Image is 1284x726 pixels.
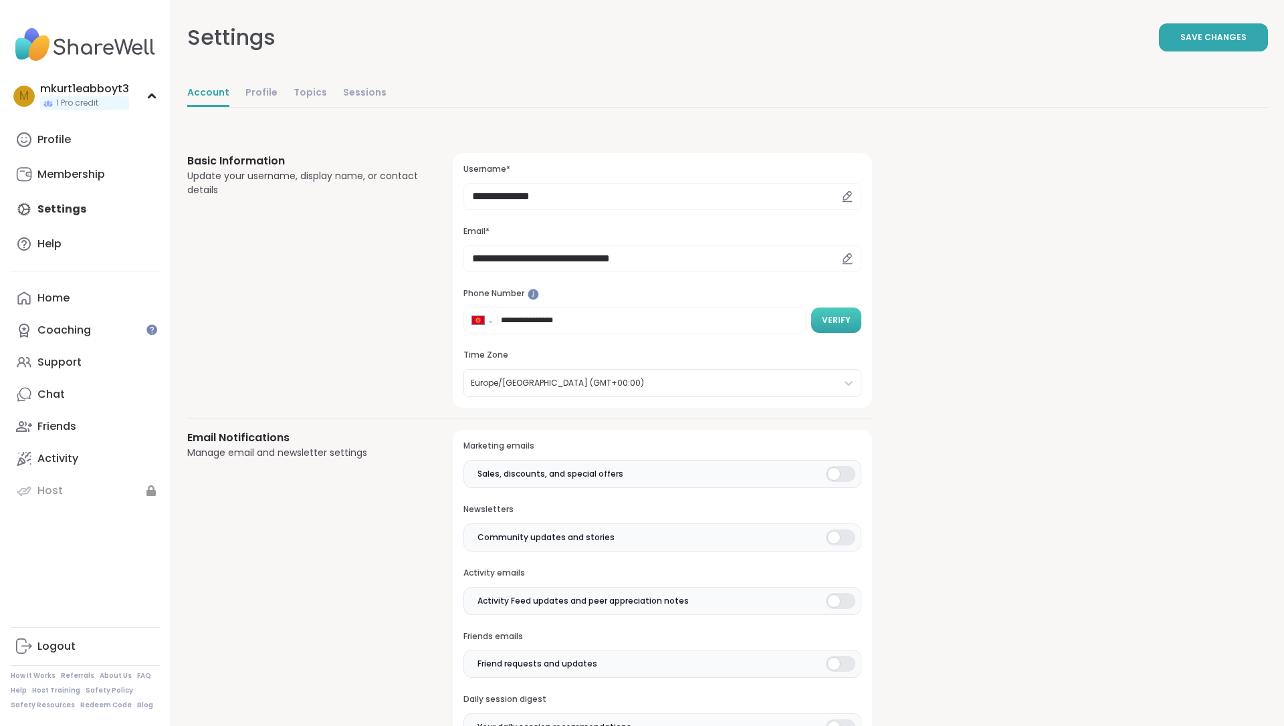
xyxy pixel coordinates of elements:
[137,701,153,710] a: Blog
[11,378,160,410] a: Chat
[187,80,229,107] a: Account
[11,228,160,260] a: Help
[463,568,861,579] h3: Activity emails
[37,237,62,251] div: Help
[245,80,278,107] a: Profile
[187,430,421,446] h3: Email Notifications
[80,701,132,710] a: Redeem Code
[463,631,861,642] h3: Friends emails
[477,658,597,670] span: Friend requests and updates
[187,446,421,460] div: Manage email and newsletter settings
[11,443,160,475] a: Activity
[11,671,56,681] a: How It Works
[463,226,861,237] h3: Email*
[463,504,861,515] h3: Newsletters
[1159,23,1268,51] button: Save Changes
[32,686,80,695] a: Host Training
[100,671,132,681] a: About Us
[11,21,160,68] img: ShareWell Nav Logo
[37,419,76,434] div: Friends
[40,82,129,96] div: mkurt1eabboyt3
[146,324,157,335] iframe: Spotlight
[463,288,861,299] h3: Phone Number
[37,387,65,402] div: Chat
[37,639,76,654] div: Logout
[822,314,851,326] span: Verify
[11,630,160,662] a: Logout
[37,167,105,182] div: Membership
[37,355,82,370] div: Support
[811,308,861,333] button: Verify
[19,88,29,105] span: m
[37,451,78,466] div: Activity
[463,441,861,452] h3: Marketing emails
[137,671,151,681] a: FAQ
[11,158,160,191] a: Membership
[528,289,539,300] iframe: Spotlight
[11,124,160,156] a: Profile
[11,282,160,314] a: Home
[11,410,160,443] a: Friends
[11,314,160,346] a: Coaching
[56,98,98,109] span: 1 Pro credit
[477,595,689,607] span: Activity Feed updates and peer appreciation notes
[11,346,160,378] a: Support
[294,80,327,107] a: Topics
[187,169,421,197] div: Update your username, display name, or contact details
[463,164,861,175] h3: Username*
[11,701,75,710] a: Safety Resources
[477,531,615,543] span: Community updates and stories
[477,468,623,480] span: Sales, discounts, and special offers
[37,483,63,498] div: Host
[86,686,133,695] a: Safety Policy
[463,350,861,361] h3: Time Zone
[187,153,421,169] h3: Basic Information
[11,686,27,695] a: Help
[463,694,861,705] h3: Daily session digest
[61,671,94,681] a: Referrals
[37,132,71,147] div: Profile
[343,80,387,107] a: Sessions
[187,21,276,53] div: Settings
[11,475,160,507] a: Host
[1180,31,1247,43] span: Save Changes
[37,323,91,338] div: Coaching
[37,291,70,306] div: Home
[472,316,484,324] img: Kyrgyzstan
